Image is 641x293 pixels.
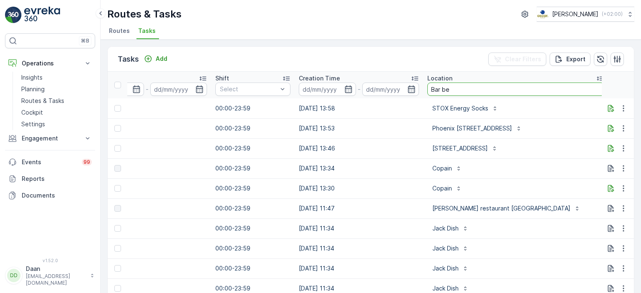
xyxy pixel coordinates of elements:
td: [DATE] 13:30 [295,178,423,198]
p: 00:00-23:59 [215,284,290,293]
td: [DATE] 11:34 [295,218,423,238]
td: [DATE] 13:58 [295,98,423,118]
div: Toggle Row Selected [114,265,121,272]
p: Routes & Tasks [107,8,182,21]
button: Operations [5,55,95,72]
p: Jack Dish [432,284,459,293]
div: Toggle Row Selected [114,245,121,252]
p: Daan [26,265,86,273]
input: dd/mm/yyyy [362,83,419,96]
p: Reports [22,175,92,183]
input: dd/mm/yyyy [299,83,356,96]
p: 00:00-23:59 [215,184,290,193]
div: Toggle Row Selected [114,185,121,192]
td: [DATE] [83,118,211,138]
p: Planning [21,85,45,93]
input: Search [427,83,604,96]
td: [DATE] [83,178,211,198]
p: 00:00-23:59 [215,224,290,233]
button: [STREET_ADDRESS] [427,142,503,155]
button: Copain [427,162,467,175]
td: [DATE] 11:34 [295,238,423,258]
p: Add [156,55,167,63]
p: 00:00-23:59 [215,104,290,113]
p: [EMAIL_ADDRESS][DOMAIN_NAME] [26,273,86,286]
div: Toggle Row Selected [114,125,121,132]
p: - [358,84,361,94]
p: 00:00-23:59 [215,264,290,273]
a: Reports [5,170,95,187]
a: Settings [18,118,95,130]
p: Operations [22,59,78,68]
td: [DATE] 13:46 [295,138,423,158]
div: DD [7,269,20,282]
p: Export [566,55,585,63]
p: Location [427,74,452,83]
button: Phoenix [STREET_ADDRESS] [427,122,527,135]
p: [PERSON_NAME] [552,10,598,18]
span: v 1.52.0 [5,258,95,263]
p: Jack Dish [432,264,459,273]
div: Toggle Row Selected [114,105,121,112]
p: ( +02:00 ) [602,11,623,18]
p: Copain [432,164,452,173]
input: dd/mm/yyyy [150,83,207,96]
p: Select [220,85,278,93]
button: [PERSON_NAME](+02:00) [537,7,634,22]
img: logo_light-DOdMpM7g.png [24,7,60,23]
td: [DATE] [83,198,211,218]
td: [DATE] 11:47 [295,198,423,218]
button: Copain [427,182,467,195]
button: STOX Energy Socks [427,102,503,115]
td: [DATE] [83,238,211,258]
p: Documents [22,191,92,200]
p: 00:00-23:59 [215,164,290,173]
button: Jack Dish [427,222,474,235]
span: Tasks [138,27,156,35]
p: Creation Time [299,74,340,83]
p: 99 [83,159,90,165]
a: Routes & Tasks [18,95,95,107]
p: [PERSON_NAME] restaurant [GEOGRAPHIC_DATA] [432,204,570,213]
div: Toggle Row Selected [114,225,121,232]
img: logo [5,7,22,23]
p: Copain [432,184,452,193]
td: [DATE] 13:34 [295,158,423,178]
td: [DATE] 13:53 [295,118,423,138]
p: Clear Filters [505,55,541,63]
div: Toggle Row Selected [114,165,121,172]
p: Tasks [118,53,139,65]
td: [DATE] [83,158,211,178]
p: Settings [21,120,45,128]
a: Cockpit [18,107,95,118]
td: [DATE] [83,98,211,118]
div: Toggle Row Selected [114,205,121,212]
button: Export [550,53,591,66]
td: [DATE] [83,138,211,158]
p: [STREET_ADDRESS] [432,144,488,153]
p: Phoenix [STREET_ADDRESS] [432,124,512,133]
button: DDDaan[EMAIL_ADDRESS][DOMAIN_NAME] [5,265,95,286]
button: Add [141,54,171,64]
span: Routes [109,27,130,35]
p: Events [22,158,77,166]
p: Engagement [22,134,78,143]
p: - [146,84,149,94]
td: [DATE] 11:34 [295,258,423,278]
button: Jack Dish [427,262,474,275]
p: 00:00-23:59 [215,144,290,153]
p: 00:00-23:59 [215,244,290,253]
img: basis-logo_rgb2x.png [537,10,549,19]
p: Insights [21,73,43,82]
button: [PERSON_NAME] restaurant [GEOGRAPHIC_DATA] [427,202,585,215]
button: Engagement [5,130,95,147]
a: Events99 [5,154,95,170]
td: [DATE] [83,258,211,278]
a: Insights [18,72,95,83]
p: Jack Dish [432,244,459,253]
p: Routes & Tasks [21,97,64,105]
div: Toggle Row Selected [114,145,121,152]
a: Documents [5,187,95,204]
p: ⌘B [81,38,89,44]
button: Clear Filters [488,53,546,66]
